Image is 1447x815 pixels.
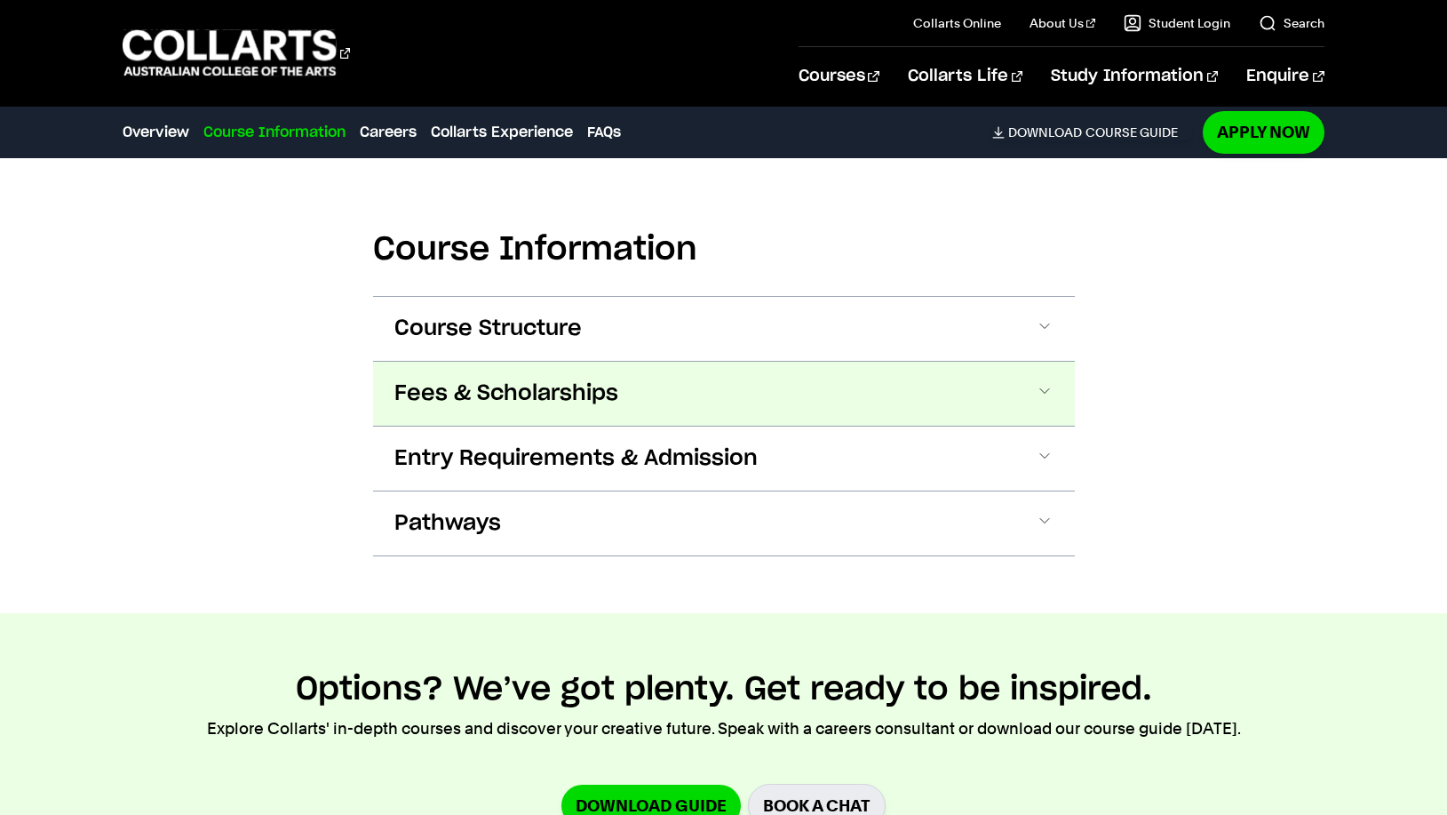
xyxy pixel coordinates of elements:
[992,124,1192,140] a: DownloadCourse Guide
[394,380,618,408] span: Fees & Scholarships
[1008,124,1082,140] span: Download
[587,122,621,143] a: FAQs
[1246,47,1324,106] a: Enquire
[296,670,1152,709] h2: Options? We’ve got plenty. Get ready to be inspired.
[373,491,1075,555] button: Pathways
[1259,14,1324,32] a: Search
[123,122,189,143] a: Overview
[123,28,350,78] div: Go to homepage
[394,315,582,343] span: Course Structure
[207,716,1241,741] p: Explore Collarts' in-depth courses and discover your creative future. Speak with a careers consul...
[394,444,758,473] span: Entry Requirements & Admission
[203,122,346,143] a: Course Information
[913,14,1001,32] a: Collarts Online
[373,230,1075,269] h2: Course Information
[373,297,1075,361] button: Course Structure
[1203,111,1324,153] a: Apply Now
[373,427,1075,491] button: Entry Requirements & Admission
[360,122,417,143] a: Careers
[394,509,501,538] span: Pathways
[1051,47,1218,106] a: Study Information
[1030,14,1095,32] a: About Us
[908,47,1022,106] a: Collarts Life
[799,47,879,106] a: Courses
[1124,14,1230,32] a: Student Login
[431,122,573,143] a: Collarts Experience
[373,362,1075,426] button: Fees & Scholarships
